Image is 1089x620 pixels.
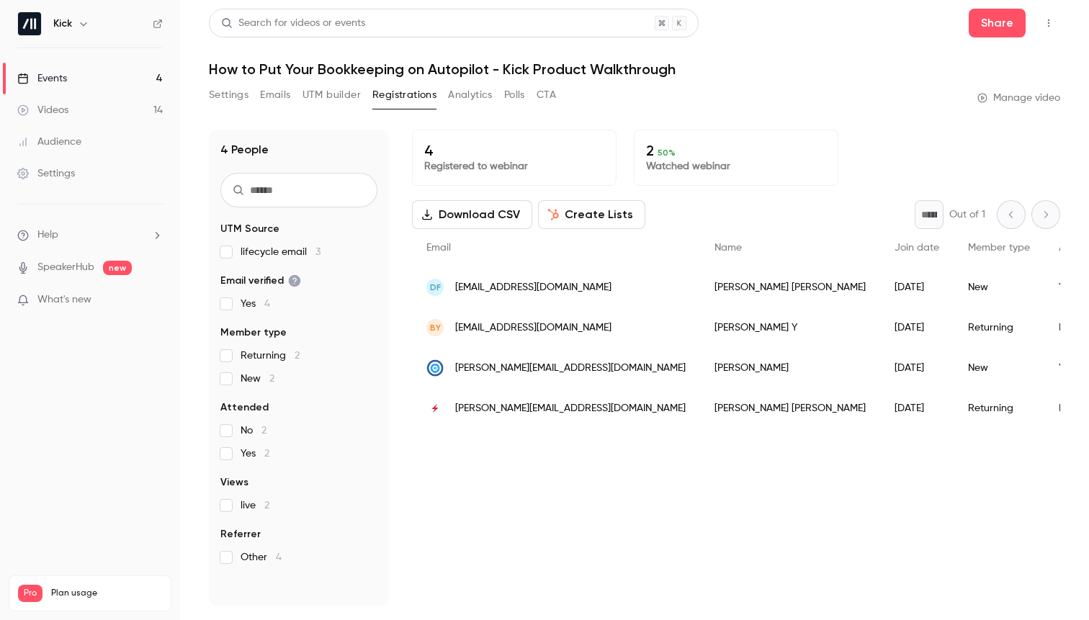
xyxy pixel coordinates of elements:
span: Other [241,550,282,565]
span: Email verified [220,274,301,288]
img: Kick [18,12,41,35]
span: Join date [895,243,939,253]
button: Analytics [448,84,493,107]
span: live [241,498,269,513]
span: 2 [261,426,266,436]
span: BY [430,321,441,334]
span: lifecycle email [241,245,321,259]
span: DF [430,281,441,294]
span: [EMAIL_ADDRESS][DOMAIN_NAME] [455,280,611,295]
section: facet-groups [220,222,377,565]
a: SpeakerHub [37,260,94,275]
div: Videos [17,103,68,117]
span: 2 [269,374,274,384]
img: conspirewith.us [426,400,444,417]
p: 2 [646,142,826,159]
button: Settings [209,84,248,107]
span: Name [714,243,742,253]
span: Email [426,243,451,253]
div: [DATE] [880,348,954,388]
span: What's new [37,292,91,307]
p: Out of 1 [949,207,985,222]
span: Attended [220,400,269,415]
span: new [103,261,132,275]
span: New [241,372,274,386]
div: [PERSON_NAME] [PERSON_NAME] [700,388,880,428]
div: [DATE] [880,307,954,348]
span: [PERSON_NAME][EMAIL_ADDRESS][DOMAIN_NAME] [455,401,686,416]
span: Referrer [220,527,261,542]
button: UTM builder [302,84,361,107]
div: Returning [954,388,1044,428]
span: 3 [315,247,321,257]
span: Yes [241,297,270,311]
div: New [954,348,1044,388]
span: Plan usage [51,588,162,599]
button: Download CSV [412,200,532,229]
a: Manage video [977,91,1060,105]
span: Member type [220,325,287,340]
div: Search for videos or events [221,16,365,31]
div: [DATE] [880,388,954,428]
span: 2 [264,449,269,459]
div: Events [17,71,67,86]
p: Watched webinar [646,159,826,174]
button: CTA [537,84,556,107]
p: 4 [424,142,604,159]
span: UTM Source [220,222,279,236]
li: help-dropdown-opener [17,228,163,243]
div: Returning [954,307,1044,348]
div: [PERSON_NAME] Y [700,307,880,348]
div: [DATE] [880,267,954,307]
button: Create Lists [538,200,645,229]
span: Pro [18,585,42,602]
h1: 4 People [220,141,269,158]
button: Polls [504,84,525,107]
span: 2 [264,500,269,511]
span: Yes [241,446,269,461]
div: Audience [17,135,81,149]
div: [PERSON_NAME] [700,348,880,388]
span: No [241,423,266,438]
button: Emails [260,84,290,107]
h6: Kick [53,17,72,31]
span: Member type [968,243,1030,253]
h1: How to Put Your Bookkeeping on Autopilot - Kick Product Walkthrough [209,60,1060,78]
div: [PERSON_NAME] [PERSON_NAME] [700,267,880,307]
button: Registrations [372,84,436,107]
p: Registered to webinar [424,159,604,174]
span: 50 % [658,148,676,158]
img: vortexportal.com [426,359,444,377]
button: Share [969,9,1026,37]
div: New [954,267,1044,307]
span: 4 [276,552,282,562]
span: Views [220,475,248,490]
span: Returning [241,349,300,363]
span: [EMAIL_ADDRESS][DOMAIN_NAME] [455,320,611,336]
div: Settings [17,166,75,181]
span: Help [37,228,58,243]
span: 4 [264,299,270,309]
span: [PERSON_NAME][EMAIL_ADDRESS][DOMAIN_NAME] [455,361,686,376]
span: 2 [295,351,300,361]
